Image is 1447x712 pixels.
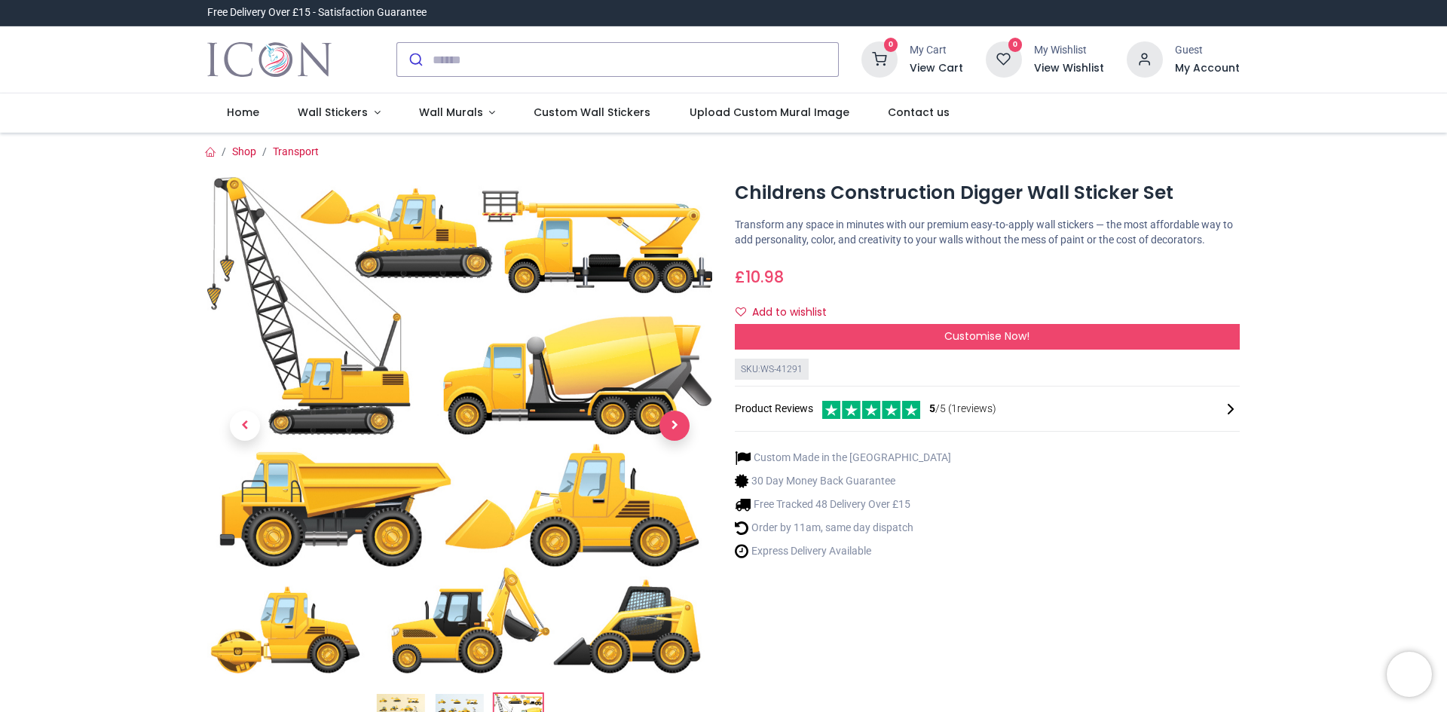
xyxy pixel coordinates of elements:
[207,252,283,600] a: Previous
[230,411,260,441] span: Previous
[736,307,746,317] i: Add to wishlist
[207,177,712,674] img: WS-41291-03
[910,61,963,76] a: View Cart
[735,180,1240,206] h1: Childrens Construction Digger Wall Sticker Set
[659,411,690,441] span: Next
[278,93,399,133] a: Wall Stickers
[1034,43,1104,58] div: My Wishlist
[1387,652,1432,697] iframe: Brevo live chat
[735,450,951,466] li: Custom Made in the [GEOGRAPHIC_DATA]
[735,473,951,489] li: 30 Day Money Back Guarantee
[397,43,433,76] button: Submit
[298,105,368,120] span: Wall Stickers
[910,43,963,58] div: My Cart
[419,105,483,120] span: Wall Murals
[745,266,784,288] span: 10.98
[1175,43,1240,58] div: Guest
[534,105,650,120] span: Custom Wall Stickers
[1034,61,1104,76] a: View Wishlist
[735,399,1240,419] div: Product Reviews
[986,53,1022,65] a: 0
[690,105,849,120] span: Upload Custom Mural Image
[273,145,319,157] a: Transport
[735,497,951,512] li: Free Tracked 48 Delivery Over £15
[735,543,951,559] li: Express Delivery Available
[735,359,809,380] div: SKU: WS-41291
[884,38,898,52] sup: 0
[923,5,1240,20] iframe: Customer reviews powered by Trustpilot
[207,38,332,81] a: Logo of Icon Wall Stickers
[735,218,1240,247] p: Transform any space in minutes with our premium easy-to-apply wall stickers — the most affordable...
[207,38,332,81] img: Icon Wall Stickers
[888,105,950,120] span: Contact us
[861,53,898,65] a: 0
[735,520,951,536] li: Order by 11am, same day dispatch
[735,300,840,325] button: Add to wishlistAdd to wishlist
[929,402,996,417] span: /5 ( 1 reviews)
[944,328,1029,344] span: Customise Now!
[207,5,427,20] div: Free Delivery Over £15 - Satisfaction Guarantee
[1175,61,1240,76] a: My Account
[929,402,935,414] span: 5
[232,145,256,157] a: Shop
[227,105,259,120] span: Home
[1008,38,1023,52] sup: 0
[735,266,784,288] span: £
[399,93,515,133] a: Wall Murals
[637,252,712,600] a: Next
